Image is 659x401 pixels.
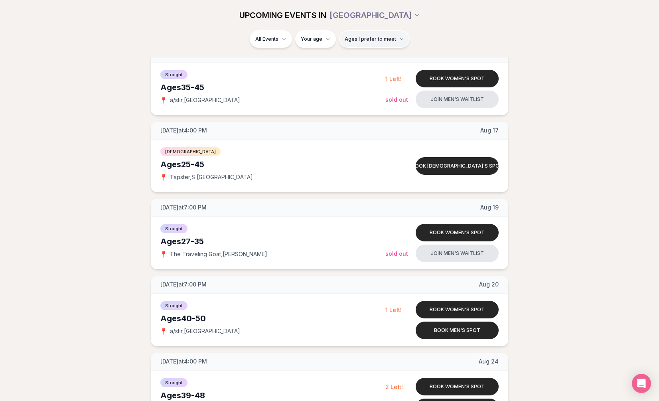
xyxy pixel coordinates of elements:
[329,6,420,24] button: [GEOGRAPHIC_DATA]
[416,245,499,262] button: Join men's waitlist
[480,203,499,211] span: Aug 19
[255,36,278,42] span: All Events
[160,281,207,288] span: [DATE] at 7:00 PM
[170,96,240,104] span: a/stir , [GEOGRAPHIC_DATA]
[416,70,499,87] button: Book women's spot
[160,82,385,93] div: Ages 35-45
[160,390,385,401] div: Ages 39-48
[416,322,499,339] button: Book men's spot
[416,224,499,241] button: Book women's spot
[160,301,187,310] span: Straight
[170,327,240,335] span: a/stir , [GEOGRAPHIC_DATA]
[295,30,336,48] button: Your age
[160,203,207,211] span: [DATE] at 7:00 PM
[160,147,221,156] span: [DEMOGRAPHIC_DATA]
[339,30,410,48] button: Ages I prefer to meet
[160,358,207,365] span: [DATE] at 4:00 PM
[250,30,292,48] button: All Events
[160,70,187,79] span: Straight
[160,159,385,170] div: Ages 25-45
[160,313,385,324] div: Ages 40-50
[480,126,499,134] span: Aug 17
[160,126,207,134] span: [DATE] at 4:00 PM
[160,224,187,233] span: Straight
[160,378,187,387] span: Straight
[632,374,651,393] div: Open Intercom Messenger
[416,378,499,395] button: Book women's spot
[416,91,499,108] button: Join men's waitlist
[479,358,499,365] span: Aug 24
[416,157,499,175] button: Book [DEMOGRAPHIC_DATA]'s spot
[160,251,167,257] span: 📍
[416,301,499,318] button: Book women's spot
[385,383,403,390] span: 2 Left!
[345,36,396,42] span: Ages I prefer to meet
[385,75,402,82] span: 1 Left!
[170,250,267,258] span: The Traveling Goat , [PERSON_NAME]
[385,306,402,313] span: 1 Left!
[385,250,408,257] span: Sold Out
[385,96,408,103] span: Sold Out
[239,10,326,21] span: UPCOMING EVENTS IN
[170,173,253,181] span: Tapster , S [GEOGRAPHIC_DATA]
[479,281,499,288] span: Aug 20
[160,236,385,247] div: Ages 27-35
[160,174,167,180] span: 📍
[160,328,167,334] span: 📍
[160,97,167,103] span: 📍
[301,36,322,42] span: Your age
